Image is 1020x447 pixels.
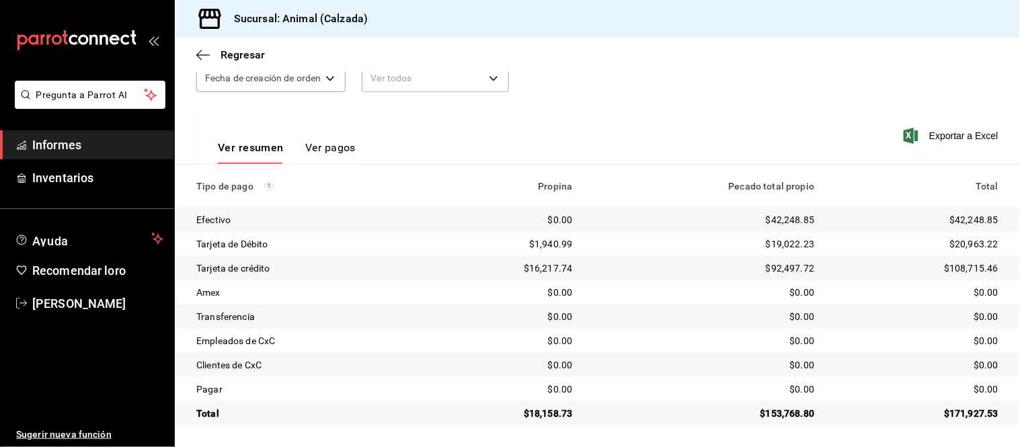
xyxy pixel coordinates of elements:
[766,239,815,249] font: $19,022.23
[974,287,998,298] font: $0.00
[196,263,270,274] font: Tarjeta de crédito
[264,181,274,191] svg: Los pagos realizados con Pay y otras terminales son montos brutos.
[548,311,573,322] font: $0.00
[148,35,159,46] button: abrir_cajón_menú
[766,214,815,225] font: $42,248.85
[524,263,573,274] font: $16,217.74
[32,171,93,185] font: Inventarios
[196,287,221,298] font: Amex
[548,287,573,298] font: $0.00
[976,181,998,192] font: Total
[974,335,998,346] font: $0.00
[196,311,255,322] font: Transferencia
[950,239,999,249] font: $20,963.22
[548,360,573,370] font: $0.00
[305,141,356,154] font: Ver pagos
[218,140,356,164] div: pestañas de navegación
[370,73,411,83] font: Ver todos
[36,89,128,100] font: Pregunta a Parrot AI
[196,384,223,395] font: Pagar
[729,181,815,192] font: Pecado total propio
[906,128,998,144] button: Exportar a Excel
[16,429,112,440] font: Sugerir nueva función
[32,138,81,152] font: Informes
[944,408,998,419] font: $171,927.53
[15,81,165,109] button: Pregunta a Parrot AI
[196,181,253,192] font: Tipo de pago
[196,48,265,61] button: Regresar
[790,384,815,395] font: $0.00
[196,239,268,249] font: Tarjeta de Débito
[205,73,321,83] font: Fecha de creación de orden
[790,360,815,370] font: $0.00
[548,335,573,346] font: $0.00
[944,263,998,274] font: $108,715.46
[950,214,999,225] font: $42,248.85
[524,408,573,419] font: $18,158.73
[196,214,231,225] font: Efectivo
[218,141,284,154] font: Ver resumen
[974,311,998,322] font: $0.00
[766,263,815,274] font: $92,497.72
[974,384,998,395] font: $0.00
[529,239,572,249] font: $1,940.99
[760,408,815,419] font: $153,768.80
[548,214,573,225] font: $0.00
[790,311,815,322] font: $0.00
[32,263,126,278] font: Recomendar loro
[196,408,219,419] font: Total
[32,296,126,311] font: [PERSON_NAME]
[790,287,815,298] font: $0.00
[221,48,265,61] font: Regresar
[548,384,573,395] font: $0.00
[32,234,69,248] font: Ayuda
[196,360,262,370] font: Clientes de CxC
[974,360,998,370] font: $0.00
[196,335,275,346] font: Empleados de CxC
[929,130,998,141] font: Exportar a Excel
[790,335,815,346] font: $0.00
[9,97,165,112] a: Pregunta a Parrot AI
[234,12,368,25] font: Sucursal: Animal (Calzada)
[538,181,572,192] font: Propina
